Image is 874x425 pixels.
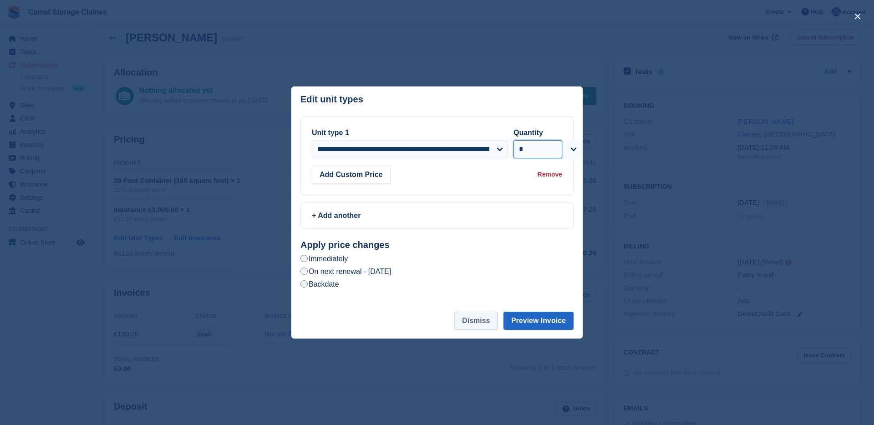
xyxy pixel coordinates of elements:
[503,312,574,330] button: Preview Invoice
[300,202,574,229] a: + Add another
[300,280,308,288] input: Backdate
[300,255,308,262] input: Immediately
[300,94,363,105] p: Edit unit types
[312,210,562,221] div: + Add another
[513,129,543,137] label: Quantity
[312,166,391,184] button: Add Custom Price
[300,267,391,276] label: On next renewal - [DATE]
[850,9,865,24] button: close
[300,268,308,275] input: On next renewal - [DATE]
[300,279,339,289] label: Backdate
[538,170,562,179] div: Remove
[312,129,349,137] label: Unit type 1
[454,312,498,330] button: Dismiss
[300,240,390,250] strong: Apply price changes
[300,254,348,263] label: Immediately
